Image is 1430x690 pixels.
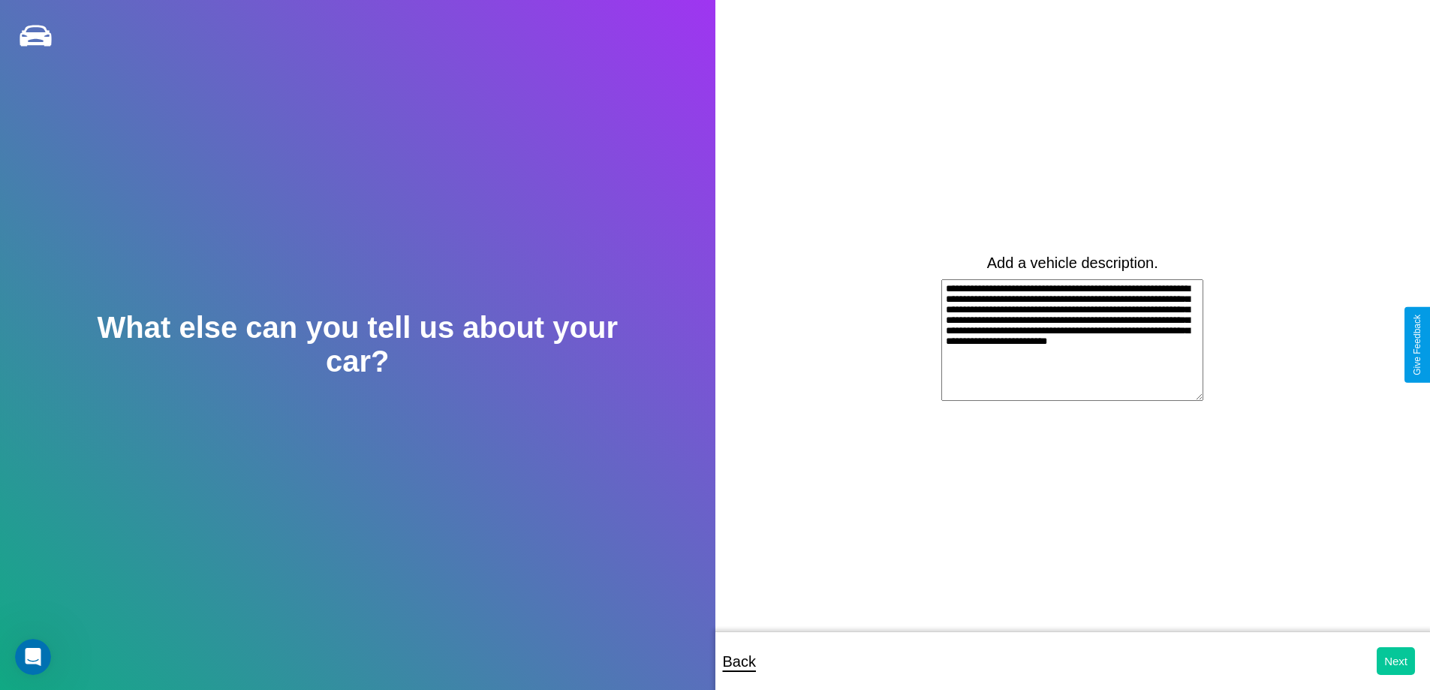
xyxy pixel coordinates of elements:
[723,648,756,675] p: Back
[987,255,1158,272] label: Add a vehicle description.
[1412,315,1422,375] div: Give Feedback
[71,311,643,378] h2: What else can you tell us about your car?
[15,639,51,675] iframe: Intercom live chat
[1377,647,1415,675] button: Next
